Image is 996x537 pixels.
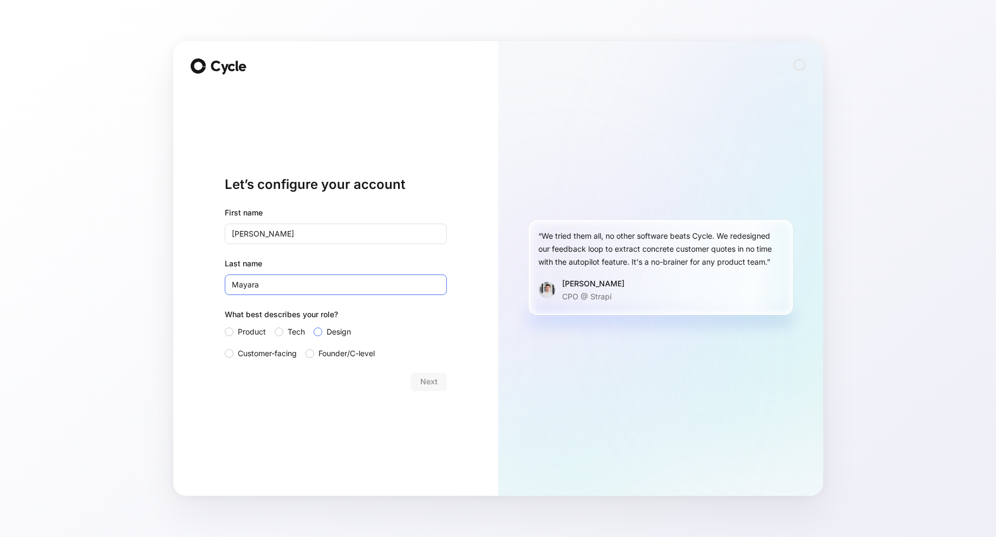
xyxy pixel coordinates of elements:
div: What best describes your role? [225,308,447,325]
h1: Let’s configure your account [225,176,447,193]
input: John [225,224,447,244]
span: Founder/C-level [318,347,375,360]
span: Design [327,325,351,338]
label: Last name [225,257,447,270]
div: [PERSON_NAME] [562,277,624,290]
span: Product [238,325,266,338]
p: CPO @ Strapi [562,290,624,303]
div: “We tried them all, no other software beats Cycle. We redesigned our feedback loop to extract con... [538,230,783,268]
div: First name [225,206,447,219]
span: Customer-facing [238,347,297,360]
input: Doe [225,274,447,295]
span: Tech [288,325,305,338]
